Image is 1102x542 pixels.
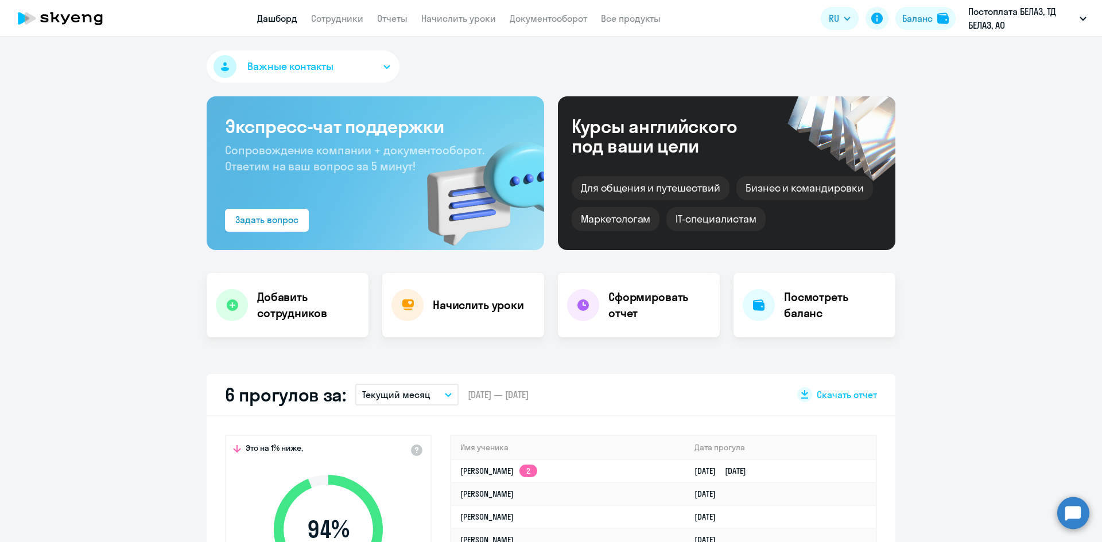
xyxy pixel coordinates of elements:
button: Постоплата БЕЛАЗ, ТД БЕЛАЗ, АО [963,5,1092,32]
a: [PERSON_NAME]2 [460,466,537,476]
span: Это на 1% ниже, [246,443,303,457]
h3: Экспресс-чат поддержки [225,115,526,138]
button: Задать вопрос [225,209,309,232]
a: Дашборд [257,13,297,24]
a: [DATE][DATE] [694,466,755,476]
h4: Посмотреть баланс [784,289,886,321]
div: Задать вопрос [235,213,298,227]
a: Документооборот [510,13,587,24]
div: Для общения и путешествий [572,176,730,200]
button: Важные контакты [207,50,399,83]
a: [DATE] [694,489,725,499]
th: Дата прогула [685,436,876,459]
div: Курсы английского под ваши цели [572,116,768,155]
button: Балансbalance [895,7,956,30]
h4: Добавить сотрудников [257,289,359,321]
a: Начислить уроки [421,13,496,24]
h2: 6 прогулов за: [225,383,346,406]
th: Имя ученика [451,436,685,459]
span: Скачать отчет [817,388,877,401]
a: [PERSON_NAME] [460,489,514,499]
h4: Сформировать отчет [608,289,711,321]
div: Бизнес и командировки [736,176,873,200]
img: balance [937,13,949,24]
div: IT-специалистам [666,207,765,231]
img: bg-img [410,121,544,250]
div: Баланс [902,11,933,25]
a: Сотрудники [311,13,363,24]
a: [PERSON_NAME] [460,512,514,522]
h4: Начислить уроки [433,297,524,313]
span: Важные контакты [247,59,333,74]
app-skyeng-badge: 2 [519,465,537,477]
span: [DATE] — [DATE] [468,388,529,401]
div: Маркетологам [572,207,659,231]
a: Отчеты [377,13,408,24]
button: Текущий месяц [355,384,459,405]
a: Все продукты [601,13,661,24]
span: RU [829,11,839,25]
p: Текущий месяц [362,388,430,401]
a: [DATE] [694,512,725,522]
button: RU [821,7,859,30]
span: Сопровождение компании + документооборот. Ответим на ваш вопрос за 5 минут! [225,143,484,173]
p: Постоплата БЕЛАЗ, ТД БЕЛАЗ, АО [968,5,1075,32]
